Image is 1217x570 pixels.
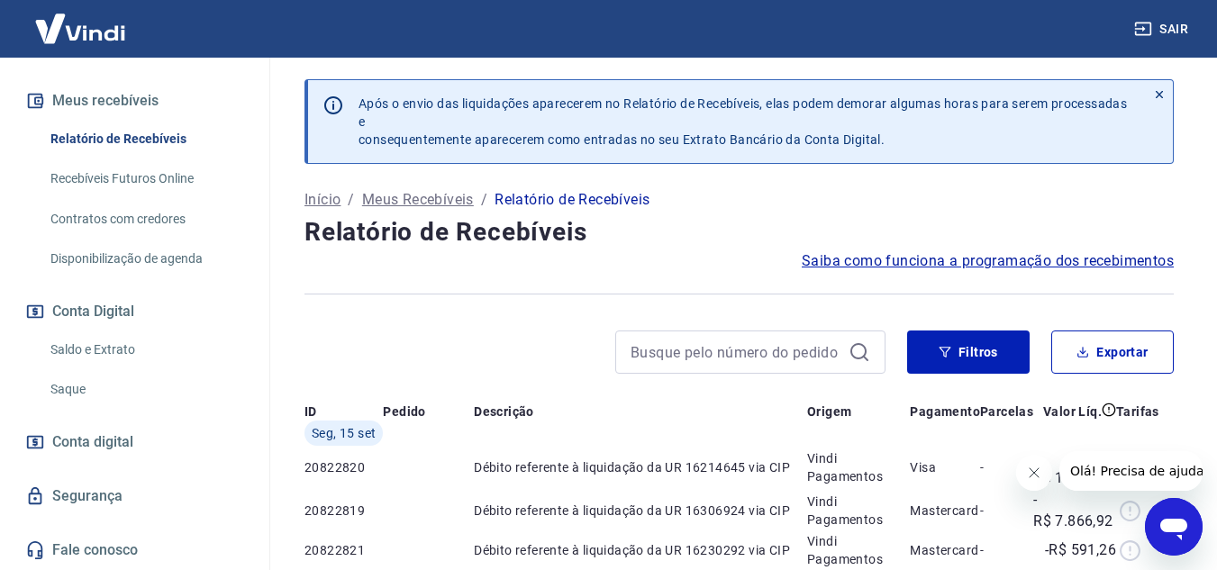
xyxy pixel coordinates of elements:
a: Relatório de Recebíveis [43,121,248,158]
p: 20822819 [304,502,383,520]
p: / [348,189,354,211]
p: Valor Líq. [1043,403,1102,421]
p: Descrição [474,403,534,421]
p: Vindi Pagamentos [807,532,910,568]
p: Pedido [383,403,425,421]
input: Busque pelo número do pedido [631,339,841,366]
button: Filtros [907,330,1030,374]
p: Débito referente à liquidação da UR 16230292 via CIP [474,541,807,559]
a: Fale conosco [22,530,248,570]
p: / [481,189,487,211]
span: Seg, 15 set [312,424,376,442]
p: Mastercard [910,502,980,520]
p: Pagamento [910,403,980,421]
a: Meus Recebíveis [362,189,474,211]
a: Recebíveis Futuros Online [43,160,248,197]
iframe: Mensagem da empresa [1059,451,1203,491]
a: Contratos com credores [43,201,248,238]
p: Débito referente à liquidação da UR 16214645 via CIP [474,458,807,476]
p: Débito referente à liquidação da UR 16306924 via CIP [474,502,807,520]
p: -R$ 1.069,54 [1033,446,1116,489]
iframe: Botão para abrir a janela de mensagens [1145,498,1203,556]
p: Após o envio das liquidações aparecerem no Relatório de Recebíveis, elas podem demorar algumas ho... [359,95,1131,149]
p: Origem [807,403,851,421]
a: Início [304,189,341,211]
p: - [980,458,1033,476]
span: Conta digital [52,430,133,455]
button: Sair [1131,13,1195,46]
p: Relatório de Recebíveis [495,189,649,211]
button: Conta Digital [22,292,248,331]
h4: Relatório de Recebíveis [304,214,1174,250]
img: Vindi [22,1,139,56]
p: Vindi Pagamentos [807,449,910,485]
p: -R$ 591,26 [1045,539,1116,561]
p: -R$ 7.866,92 [1033,489,1116,532]
iframe: Fechar mensagem [1016,455,1052,491]
span: Olá! Precisa de ajuda? [11,13,151,27]
a: Saldo e Extrato [43,331,248,368]
button: Exportar [1051,330,1174,374]
p: Mastercard [910,541,980,559]
p: - [980,541,1033,559]
a: Segurança [22,476,248,516]
p: Vindi Pagamentos [807,493,910,529]
p: Parcelas [980,403,1033,421]
button: Meus recebíveis [22,81,248,121]
p: Tarifas [1116,403,1159,421]
a: Disponibilização de agenda [43,240,248,277]
p: 20822820 [304,458,383,476]
p: 20822821 [304,541,383,559]
p: Visa [910,458,980,476]
a: Saque [43,371,248,408]
a: Conta digital [22,422,248,462]
p: ID [304,403,317,421]
a: Saiba como funciona a programação dos recebimentos [802,250,1174,272]
p: - [980,502,1033,520]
